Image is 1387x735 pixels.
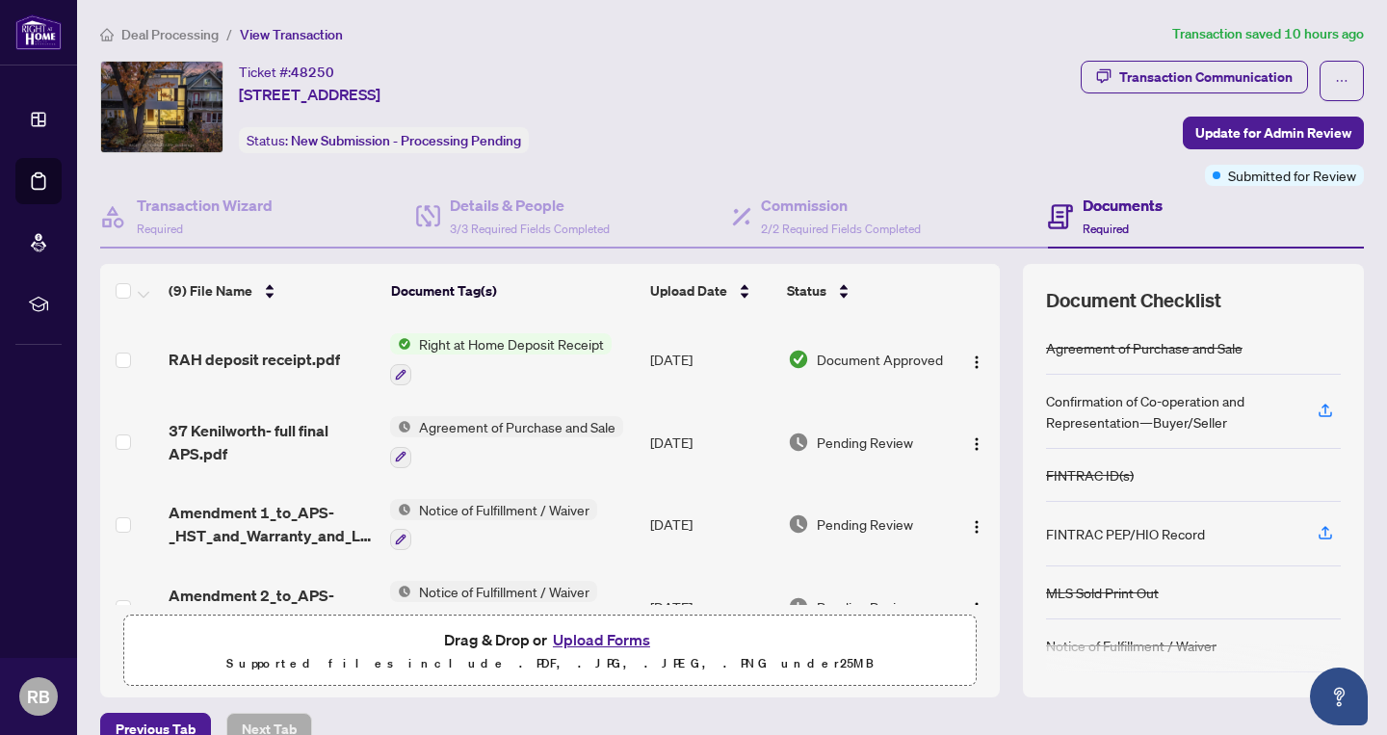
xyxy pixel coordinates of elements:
span: Required [1083,222,1129,236]
span: Deal Processing [121,26,219,43]
span: Update for Admin Review [1195,118,1351,148]
button: Logo [961,427,992,458]
button: Upload Forms [547,627,656,652]
div: FINTRAC ID(s) [1046,464,1134,486]
span: 2/2 Required Fields Completed [761,222,921,236]
img: Document Status [788,596,809,617]
img: Status Icon [390,333,411,354]
span: 48250 [291,64,334,81]
div: FINTRAC PEP/HIO Record [1046,523,1205,544]
span: [STREET_ADDRESS] [239,83,380,106]
div: Confirmation of Co-operation and Representation—Buyer/Seller [1046,390,1295,433]
span: Document Approved [817,349,943,370]
h4: Documents [1083,194,1163,217]
li: / [226,23,232,45]
img: Logo [969,436,984,452]
div: MLS Sold Print Out [1046,582,1159,603]
h4: Commission [761,194,921,217]
th: Upload Date [642,264,780,318]
button: Status IconAgreement of Purchase and Sale [390,416,623,468]
button: Status IconNotice of Fulfillment / Waiver [390,499,597,551]
span: Amendment 2_to_APS-_Home_Inspection_-37_Kenilworth.pdf [169,584,375,630]
td: [DATE] [642,565,779,648]
div: Transaction Communication [1119,62,1293,92]
button: Logo [961,591,992,622]
span: Pending Review [817,513,913,535]
article: Transaction saved 10 hours ago [1172,23,1364,45]
span: 3/3 Required Fields Completed [450,222,610,236]
span: Required [137,222,183,236]
th: (9) File Name [161,264,383,318]
span: Drag & Drop or [444,627,656,652]
button: Update for Admin Review [1183,117,1364,149]
h4: Transaction Wizard [137,194,273,217]
img: Status Icon [390,581,411,602]
button: Status IconRight at Home Deposit Receipt [390,333,612,385]
img: Status Icon [390,416,411,437]
div: Notice of Fulfillment / Waiver [1046,635,1217,656]
button: Transaction Communication [1081,61,1308,93]
span: Right at Home Deposit Receipt [411,333,612,354]
span: Notice of Fulfillment / Waiver [411,499,597,520]
button: Open asap [1310,668,1368,725]
img: logo [15,14,62,50]
img: Logo [969,601,984,617]
span: Pending Review [817,432,913,453]
th: Status [779,264,951,318]
span: home [100,28,114,41]
td: [DATE] [642,401,779,484]
img: Status Icon [390,499,411,520]
span: Notice of Fulfillment / Waiver [411,581,597,602]
span: Document Checklist [1046,287,1221,314]
img: Logo [969,519,984,535]
img: Document Status [788,513,809,535]
div: Agreement of Purchase and Sale [1046,337,1243,358]
span: Drag & Drop orUpload FormsSupported files include .PDF, .JPG, .JPEG, .PNG under25MB [124,616,976,687]
img: Document Status [788,349,809,370]
span: Status [787,280,826,302]
span: Pending Review [817,596,913,617]
td: [DATE] [642,484,779,566]
span: RB [27,683,50,710]
div: Status: [239,127,529,153]
span: View Transaction [240,26,343,43]
div: Ticket #: [239,61,334,83]
span: ellipsis [1335,74,1348,88]
img: Logo [969,354,984,370]
img: IMG-E12318612_1.jpg [101,62,222,152]
td: [DATE] [642,318,779,401]
button: Logo [961,509,992,539]
span: Upload Date [650,280,727,302]
span: Amendment 1_to_APS-_HST_and_Warranty_and_Lawyer_Review_Condition_-37_Kenilworth.pdf [169,501,375,547]
span: Agreement of Purchase and Sale [411,416,623,437]
img: Document Status [788,432,809,453]
span: New Submission - Processing Pending [291,132,521,149]
button: Status IconNotice of Fulfillment / Waiver [390,581,597,633]
span: 37 Kenilworth- full final APS.pdf [169,419,375,465]
button: Logo [961,344,992,375]
span: RAH deposit receipt.pdf [169,348,340,371]
span: Submitted for Review [1228,165,1356,186]
th: Document Tag(s) [383,264,642,318]
p: Supported files include .PDF, .JPG, .JPEG, .PNG under 25 MB [136,652,964,675]
span: (9) File Name [169,280,252,302]
h4: Details & People [450,194,610,217]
